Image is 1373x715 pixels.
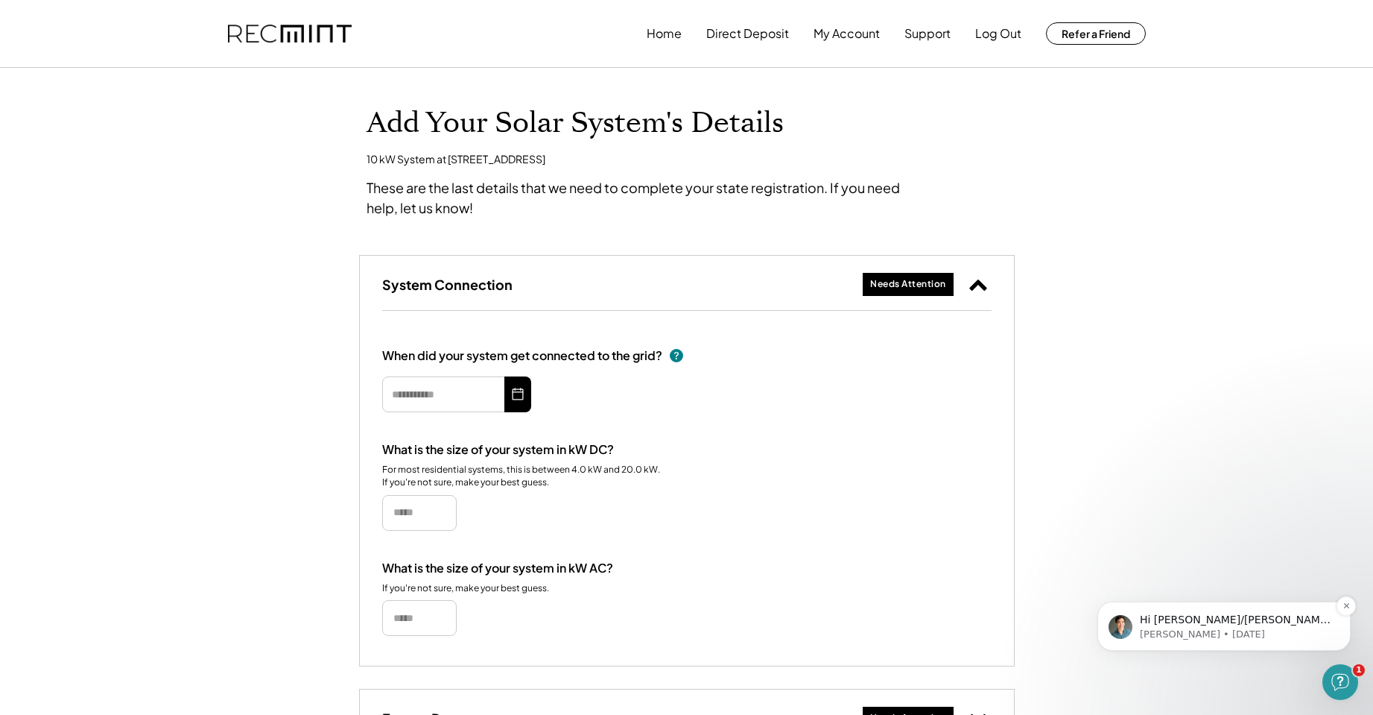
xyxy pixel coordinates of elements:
div: If you're not sure, make your best guess. [382,582,549,595]
button: Refer a Friend [1046,22,1146,45]
div: These are the last details that we need to complete your state registration. If you need help, le... [367,177,925,218]
div: message notification from Daniel, 2w ago. Hi Ana/Felipe - this is Daniel at RECmint. I saw you sc... [22,94,276,143]
button: Direct Deposit [706,19,789,48]
button: Home [647,19,682,48]
iframe: Intercom live chat [1322,664,1358,700]
button: Log Out [975,19,1021,48]
img: Profile image for Daniel [34,107,57,131]
h3: System Connection [382,276,513,293]
div: For most residential systems, this is between 4.0 kW and 20.0 kW. If you're not sure, make your b... [382,464,662,489]
button: My Account [814,19,880,48]
h1: Add Your Solar System's Details [367,106,1007,141]
div: 10 kW System at [STREET_ADDRESS] [367,152,545,167]
div: What is the size of your system in kW AC? [382,561,613,576]
button: Support [904,19,951,48]
img: recmint-logotype%403x.png [228,25,352,43]
div: What is the size of your system in kW DC? [382,442,614,458]
button: Dismiss notification [261,89,281,108]
div: Needs Attention [870,278,946,291]
div: When did your system get connected to the grid? [382,348,662,364]
span: 1 [1353,664,1365,676]
iframe: Intercom notifications message [1075,508,1373,675]
span: Hi [PERSON_NAME]/[PERSON_NAME] - this is [PERSON_NAME] at RECmint. I saw you scheduled a call wit... [65,106,256,251]
p: Message from Daniel, sent 2w ago [65,120,257,133]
